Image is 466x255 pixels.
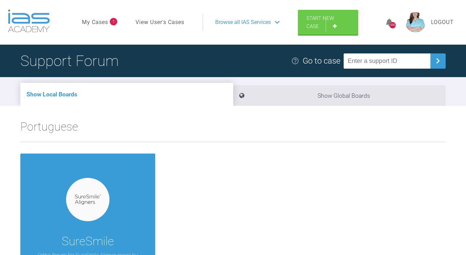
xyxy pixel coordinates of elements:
[344,53,430,69] input: Enter a support ID
[136,18,184,27] a: View User's Cases
[431,18,454,27] a: Logout
[306,15,334,29] span: Start New Case
[215,18,271,27] span: Browse all IAS Services
[75,194,101,205] img: suresmile.935bb804.svg
[432,55,443,66] img: chevronRight.28bd32b0.svg
[405,12,426,32] img: profile.png
[20,117,446,142] h2: Portuguese
[110,18,117,25] span: 1
[8,9,50,32] img: logo-light.3e3ef733.png
[303,54,340,67] div: Go to case
[298,10,358,35] a: Start New Case
[233,85,446,106] li: Show Global Boards
[62,232,114,251] div: SureSmile
[389,22,396,28] div: 446
[20,83,233,106] li: Show Local Boards
[20,49,119,73] h1: Support Forum
[82,18,108,27] a: My Cases
[291,57,299,65] img: help.e70b9f3d.svg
